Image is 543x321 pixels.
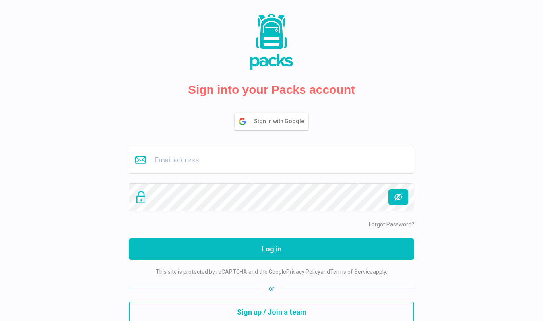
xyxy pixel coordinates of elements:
button: Log in [129,238,414,260]
p: This site is protected by reCAPTCHA and the Google and apply. [156,268,387,276]
h2: Sign into your Packs account [188,83,355,97]
button: Sign in with Google [235,113,308,130]
span: or [261,284,282,294]
input: Email address [129,146,414,174]
span: Sign in with Google [254,113,308,130]
a: Forgot Password? [369,221,414,228]
a: Terms of Service [330,269,373,275]
a: Privacy Policy [286,269,320,275]
img: Packs Logo [232,12,311,72]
